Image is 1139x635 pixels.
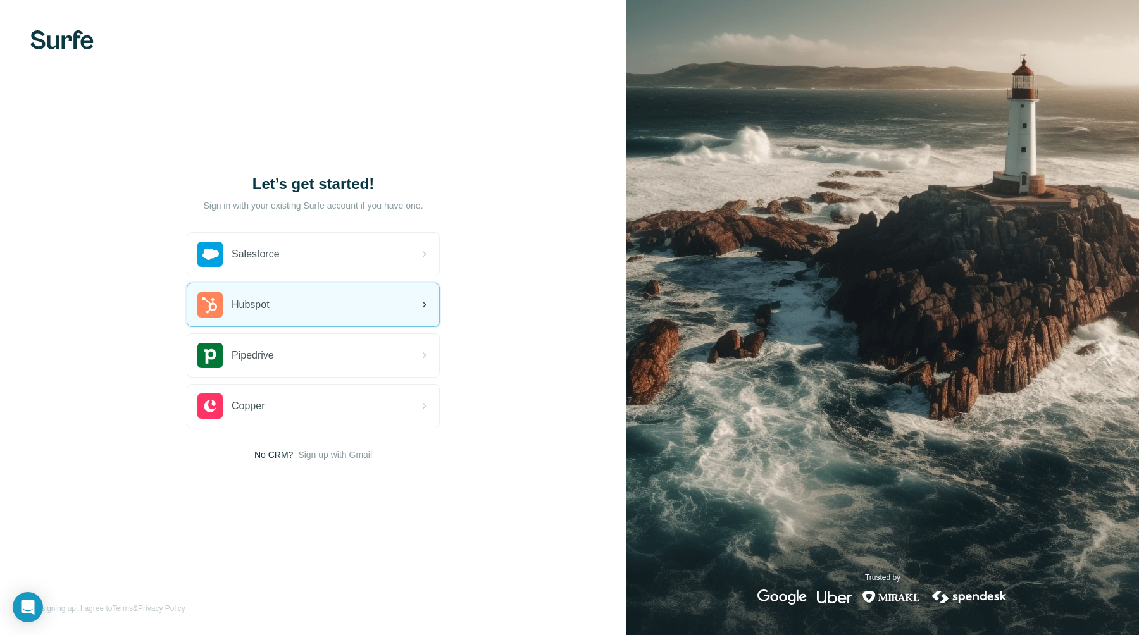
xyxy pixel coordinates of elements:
[138,604,185,613] a: Privacy Policy
[232,348,274,363] span: Pipedrive
[197,242,223,267] img: salesforce's logo
[757,589,807,605] img: google's logo
[187,174,440,194] h1: Let’s get started!
[13,592,43,622] div: Open Intercom Messenger
[197,393,223,419] img: copper's logo
[197,343,223,368] img: pipedrive's logo
[865,572,900,583] p: Trusted by
[30,30,94,49] img: Surfe's logo
[862,589,920,605] img: mirakl's logo
[232,398,265,414] span: Copper
[930,589,1009,605] img: spendesk's logo
[30,603,185,614] span: By signing up, I agree to &
[254,448,293,461] span: No CRM?
[112,604,133,613] a: Terms
[197,292,223,317] img: hubspot's logo
[232,247,280,262] span: Salesforce
[817,589,852,605] img: uber's logo
[203,199,423,212] p: Sign in with your existing Surfe account if you have one.
[298,448,372,461] button: Sign up with Gmail
[232,297,270,312] span: Hubspot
